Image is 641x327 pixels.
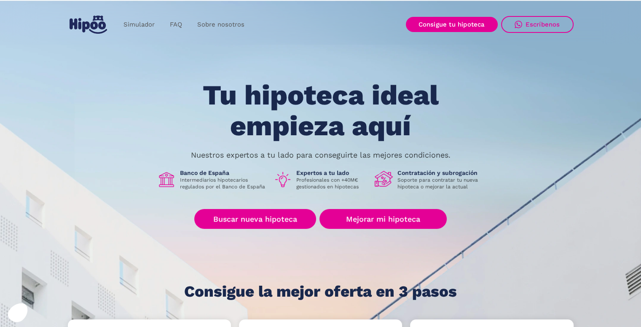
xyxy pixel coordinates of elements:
a: Escríbenos [501,16,574,33]
a: Mejorar mi hipoteca [319,209,446,229]
a: Sobre nosotros [190,16,252,33]
a: Buscar nueva hipoteca [194,209,316,229]
div: Escríbenos [526,21,560,28]
h1: Banco de España [180,169,267,177]
p: Nuestros expertos a tu lado para conseguirte las mejores condiciones. [191,152,451,158]
p: Profesionales con +40M€ gestionados en hipotecas [296,177,368,190]
a: Simulador [116,16,162,33]
a: Consigue tu hipoteca [406,17,498,32]
p: Soporte para contratar tu nueva hipoteca o mejorar la actual [397,177,484,190]
h1: Consigue la mejor oferta en 3 pasos [184,283,457,300]
h1: Tu hipoteca ideal empieza aquí [161,80,480,141]
a: FAQ [162,16,190,33]
a: home [68,12,109,37]
h1: Contratación y subrogación [397,169,484,177]
p: Intermediarios hipotecarios regulados por el Banco de España [180,177,267,190]
h1: Expertos a tu lado [296,169,368,177]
